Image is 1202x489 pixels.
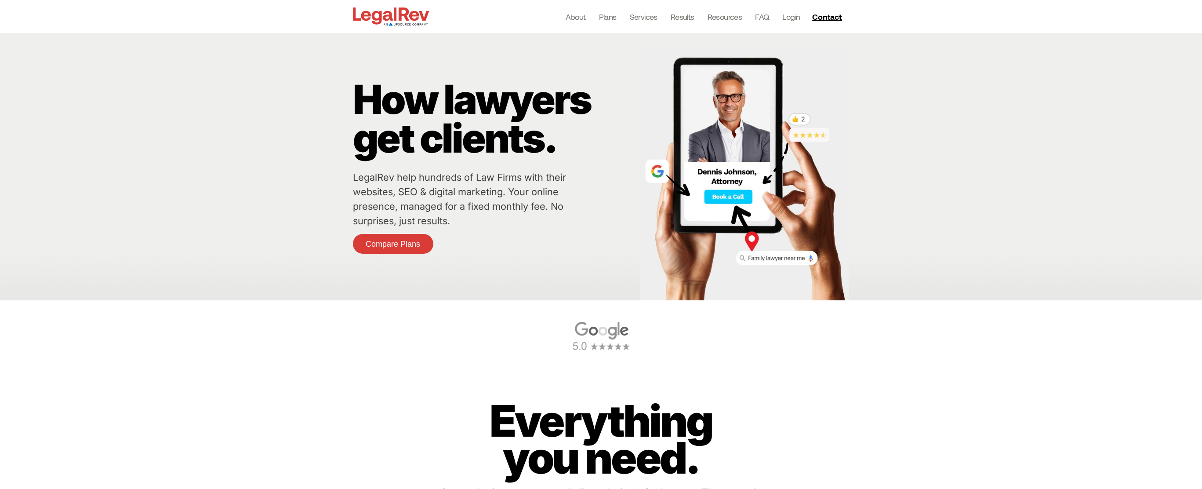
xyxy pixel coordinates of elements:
[473,402,729,476] p: Everything you need.
[353,172,566,226] a: LegalRev help hundreds of Law Firms with their websites, SEO & digital marketing. Your online pre...
[351,314,852,358] div: Carousel
[566,11,800,23] nav: Menu
[782,11,800,23] a: Login
[353,234,433,254] a: Compare Plans
[812,13,842,21] span: Contact
[599,11,617,23] a: Plans
[671,11,694,23] a: Results
[351,314,852,358] div: 1 of 6
[755,11,769,23] a: FAQ
[366,240,420,248] span: Compare Plans
[353,80,636,157] p: How lawyers get clients.
[566,11,586,23] a: About
[809,10,847,24] a: Contact
[630,11,657,23] a: Services
[708,11,742,23] a: Resources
